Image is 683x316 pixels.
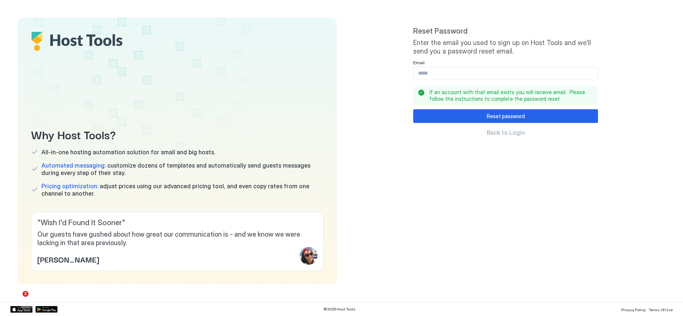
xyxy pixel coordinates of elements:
[413,129,598,136] a: Back to Login
[414,67,598,80] input: Input Field
[41,148,215,156] span: All-in-one hosting automation solution for small and big hosts.
[37,230,317,247] span: Our guests have gushed about how great our communication is - and we know we were lacking in that...
[429,89,589,102] span: If an account with that email exists you will receive email. Please follow the instructions to co...
[621,305,646,313] a: Privacy Policy
[413,27,598,36] span: Reset Password
[41,182,324,197] span: adjust prices using our advanced pricing tool, and even copy rates from one channel to another.
[413,39,598,55] span: Enter the email you used to sign up on Host Tools and we'll send you a password reset email.
[487,112,525,120] div: Reset password
[41,182,98,190] span: Pricing optimization:
[487,129,525,136] span: Back to Login
[621,308,646,312] span: Privacy Policy
[649,305,673,313] a: Terms Of Use
[35,306,58,313] a: Google Play Store
[7,291,25,309] iframe: Intercom live chat
[37,254,99,265] span: [PERSON_NAME]
[413,109,598,123] button: Reset password
[300,247,317,265] div: profile
[23,291,28,297] span: 2
[41,162,324,176] span: customize dozens of templates and automatically send guests messages during every step of their s...
[41,162,106,169] span: Automated messaging:
[10,306,33,313] a: App Store
[31,126,324,142] span: Why Host Tools?
[323,307,356,312] span: © 2025 Host Tools
[413,60,425,65] span: Email
[649,308,673,312] span: Terms Of Use
[37,218,317,227] span: " Wish I'd Found It Sooner "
